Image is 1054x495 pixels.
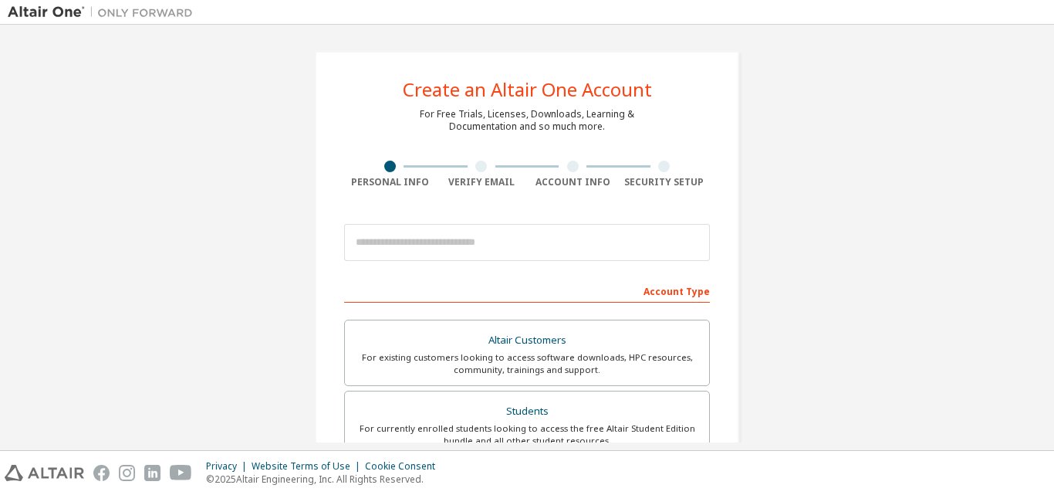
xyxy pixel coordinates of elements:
div: Security Setup [619,176,711,188]
div: Website Terms of Use [252,460,365,473]
div: For currently enrolled students looking to access the free Altair Student Edition bundle and all ... [354,422,700,447]
p: © 2025 Altair Engineering, Inc. All Rights Reserved. [206,473,444,486]
div: Create an Altair One Account [403,80,652,99]
div: Students [354,401,700,422]
div: Cookie Consent [365,460,444,473]
div: For existing customers looking to access software downloads, HPC resources, community, trainings ... [354,351,700,376]
div: For Free Trials, Licenses, Downloads, Learning & Documentation and so much more. [420,108,634,133]
div: Personal Info [344,176,436,188]
img: youtube.svg [170,465,192,481]
img: Altair One [8,5,201,20]
div: Account Type [344,278,710,303]
div: Verify Email [436,176,528,188]
img: linkedin.svg [144,465,160,481]
img: facebook.svg [93,465,110,481]
img: altair_logo.svg [5,465,84,481]
img: instagram.svg [119,465,135,481]
div: Account Info [527,176,619,188]
div: Privacy [206,460,252,473]
div: Altair Customers [354,330,700,351]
